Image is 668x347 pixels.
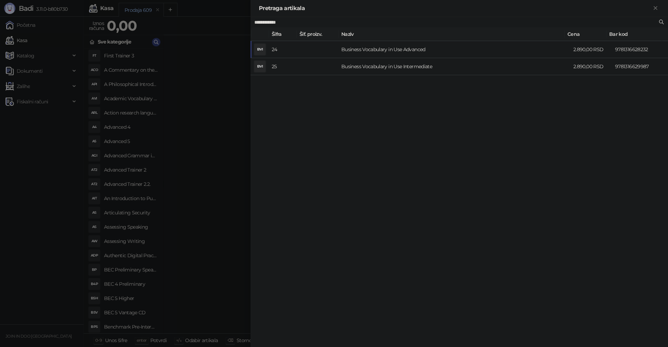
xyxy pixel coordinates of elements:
[651,4,660,13] button: Zatvori
[254,61,265,72] div: BVI
[269,27,297,41] th: Šifra
[259,4,651,13] div: Pretraga artikala
[269,41,297,58] td: 24
[612,58,668,75] td: 9781316629987
[269,58,297,75] td: 25
[297,27,339,41] th: Šif. proizv.
[571,41,612,58] td: 2.890,00 RSD
[606,27,662,41] th: Bar kod
[571,58,612,75] td: 2.890,00 RSD
[339,58,571,75] td: Business Vocabulary in Use Intermediate
[254,44,265,55] div: BVI
[565,27,606,41] th: Cena
[612,41,668,58] td: 9781316628232
[339,27,565,41] th: Naziv
[339,41,571,58] td: Business Vocabulary in Use Advanced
